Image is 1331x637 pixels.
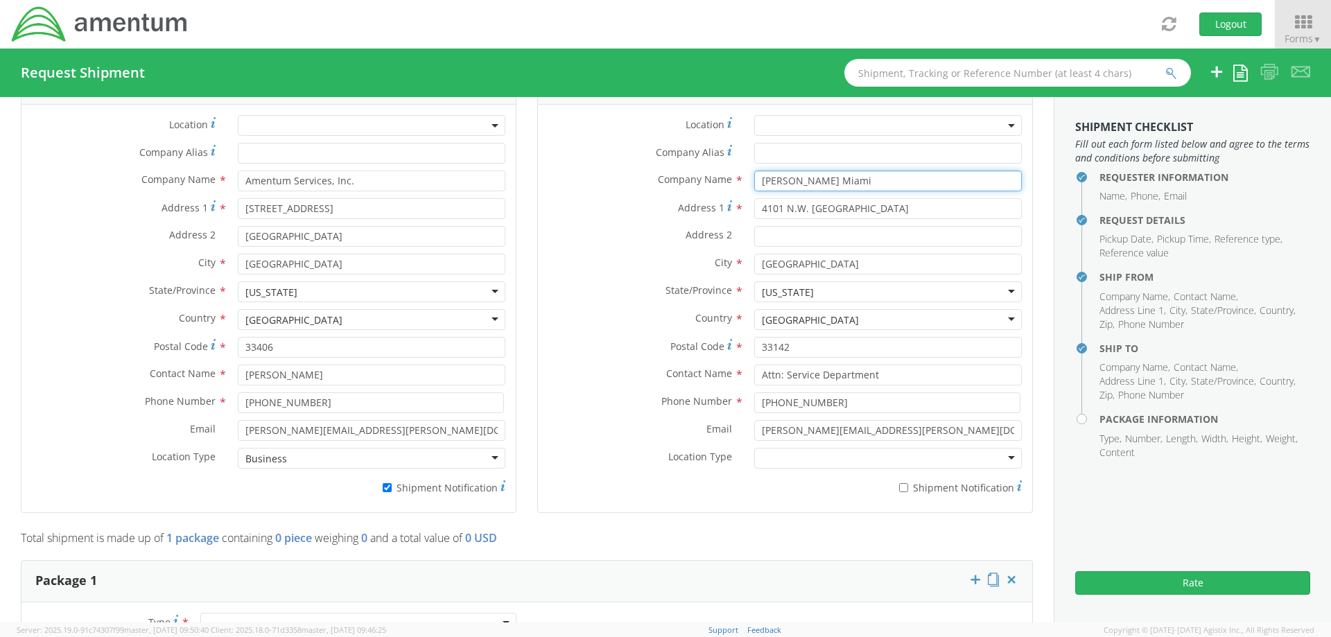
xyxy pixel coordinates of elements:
[302,625,386,635] span: master, [DATE] 09:46:25
[21,530,1033,553] p: Total shipment is made up of containing weighing and a total value of
[1215,232,1282,246] li: Reference type
[1199,12,1262,36] button: Logout
[141,173,216,186] span: Company Name
[1099,360,1170,374] li: Company Name
[211,625,386,635] span: Client: 2025.18.0-71d3358
[383,483,392,492] input: Shipment Notification
[1260,304,1296,317] li: Country
[1169,374,1188,388] li: City
[1166,432,1198,446] li: Length
[708,625,738,635] a: Support
[148,616,171,629] span: Type
[169,228,216,241] span: Address 2
[245,313,342,327] div: [GEOGRAPHIC_DATA]
[465,530,497,546] span: 0 USD
[1099,388,1115,402] li: Zip
[139,146,208,159] span: Company Alias
[124,625,209,635] span: master, [DATE] 09:50:40
[1099,374,1166,388] li: Address Line 1
[668,450,732,463] span: Location Type
[1118,317,1184,331] li: Phone Number
[706,422,732,435] span: Email
[762,313,859,327] div: [GEOGRAPHIC_DATA]
[245,452,287,466] div: Business
[1099,272,1310,282] h4: Ship From
[190,422,216,435] span: Email
[678,201,724,214] span: Address 1
[1266,432,1298,446] li: Weight
[1099,215,1310,225] h4: Request Details
[1075,571,1310,595] button: Rate
[150,367,216,380] span: Contact Name
[1125,432,1163,446] li: Number
[1099,172,1310,182] h4: Requester Information
[1099,246,1169,260] li: Reference value
[1099,446,1135,460] li: Content
[1118,388,1184,402] li: Phone Number
[1099,232,1154,246] li: Pickup Date
[1099,432,1122,446] li: Type
[1201,432,1228,446] li: Width
[686,228,732,241] span: Address 2
[1099,290,1170,304] li: Company Name
[1174,360,1238,374] li: Contact Name
[1099,317,1115,331] li: Zip
[666,367,732,380] span: Contact Name
[695,311,732,324] span: Country
[899,483,908,492] input: Shipment Notification
[1075,137,1310,165] span: Fill out each form listed below and agree to the terms and conditions before submitting
[715,256,732,269] span: City
[1191,374,1256,388] li: State/Province
[169,118,208,131] span: Location
[1174,290,1238,304] li: Contact Name
[154,340,208,353] span: Postal Code
[1285,32,1321,45] span: Forms
[145,394,216,408] span: Phone Number
[656,146,724,159] span: Company Alias
[1099,414,1310,424] h4: Package Information
[754,478,1022,495] label: Shipment Notification
[35,574,97,588] h3: Package 1
[152,450,216,463] span: Location Type
[198,256,216,269] span: City
[1313,33,1321,45] span: ▼
[665,283,732,297] span: State/Province
[658,173,732,186] span: Company Name
[245,286,297,299] div: [US_STATE]
[747,625,781,635] a: Feedback
[1260,374,1296,388] li: Country
[1099,304,1166,317] li: Address Line 1
[1164,189,1187,203] li: Email
[844,59,1191,87] input: Shipment, Tracking or Reference Number (at least 4 chars)
[661,394,732,408] span: Phone Number
[149,283,216,297] span: State/Province
[179,311,216,324] span: Country
[670,340,724,353] span: Postal Code
[1099,189,1127,203] li: Name
[1157,232,1211,246] li: Pickup Time
[1169,304,1188,317] li: City
[166,530,219,546] span: 1 package
[1232,432,1262,446] li: Height
[21,65,145,80] h4: Request Shipment
[1191,304,1256,317] li: State/Province
[1075,121,1310,134] h3: Shipment Checklist
[361,530,367,546] span: 0
[17,625,209,635] span: Server: 2025.19.0-91c74307f99
[1104,625,1314,636] span: Copyright © [DATE]-[DATE] Agistix Inc., All Rights Reserved
[238,478,505,495] label: Shipment Notification
[1099,343,1310,354] h4: Ship To
[10,5,189,44] img: dyn-intl-logo-049831509241104b2a82.png
[275,530,312,546] span: 0 piece
[1131,189,1160,203] li: Phone
[762,286,814,299] div: [US_STATE]
[686,118,724,131] span: Location
[162,201,208,214] span: Address 1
